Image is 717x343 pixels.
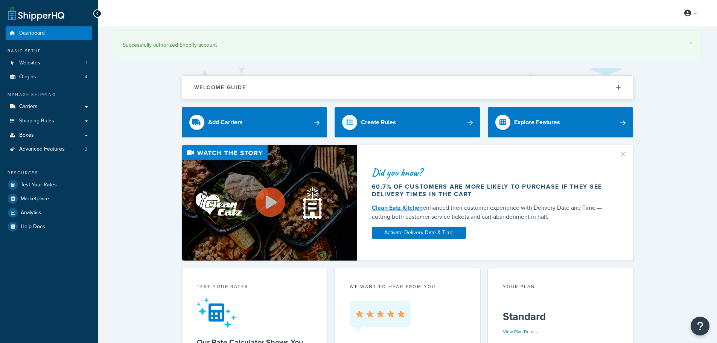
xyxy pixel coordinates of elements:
[691,317,709,335] button: Open Resource Center
[6,26,92,40] a: Dashboard
[19,30,45,37] span: Dashboard
[503,283,618,292] div: Your Plan
[21,224,45,230] span: Help Docs
[6,70,92,84] a: Origins4
[19,60,40,66] span: Websites
[19,146,65,152] span: Advanced Features
[689,40,692,46] a: ×
[6,220,92,233] a: Help Docs
[372,203,423,212] a: Clean Eatz Kitchen
[6,178,92,192] a: Test Your Rates
[6,114,92,128] a: Shipping Rules
[488,107,633,137] a: Explore Features
[21,210,41,216] span: Analytics
[197,283,312,292] div: Test your rates
[19,118,54,124] span: Shipping Rules
[372,227,466,239] a: Activate Delivery Date & Time
[182,145,357,261] img: Video thumbnail
[6,170,92,176] div: Resources
[6,56,92,70] a: Websites1
[6,142,92,156] li: Advanced Features
[372,167,610,178] div: Did you know?
[21,196,49,202] span: Marketplace
[6,48,92,54] div: Basic Setup
[372,203,610,221] div: enhanced their customer experience with Delivery Date and Time — cutting both customer service ti...
[86,60,87,66] span: 1
[85,146,87,152] span: 3
[21,182,57,188] span: Test Your Rates
[503,328,538,335] a: View Plan Details
[361,117,396,128] div: Create Rules
[194,85,246,90] h2: Welcome Guide
[6,206,92,220] a: Analytics
[85,74,87,80] span: 4
[6,70,92,84] li: Origins
[19,104,38,110] span: Carriers
[6,128,92,142] a: Boxes
[350,283,465,290] p: we want to hear from you
[208,117,243,128] div: Add Carriers
[182,76,633,99] button: Welcome Guide
[6,192,92,206] a: Marketplace
[514,117,560,128] div: Explore Features
[6,56,92,70] li: Websites
[6,100,92,114] a: Carriers
[19,74,36,80] span: Origins
[6,91,92,98] div: Manage Shipping
[372,183,610,198] div: 60.7% of customers are more likely to purchase if they see delivery times in the cart
[335,107,480,137] a: Create Rules
[503,311,618,323] h5: Standard
[182,107,327,137] a: Add Carriers
[123,40,692,50] div: Successfully authorized Shopify account
[6,142,92,156] a: Advanced Features3
[19,132,34,139] span: Boxes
